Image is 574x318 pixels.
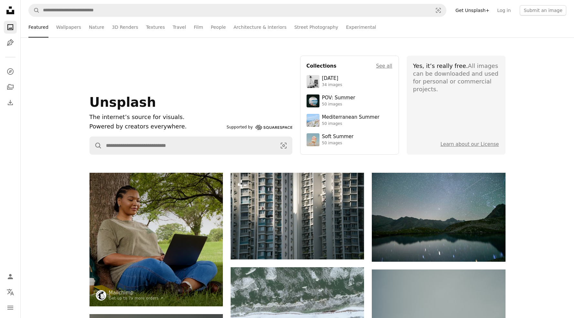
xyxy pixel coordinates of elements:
a: Soft Summer50 images [307,133,392,146]
a: [DATE]34 images [307,75,392,88]
form: Find visuals sitewide [28,4,446,17]
img: Go to Mailchimp's profile [96,290,106,301]
a: Woman using laptop while sitting under a tree [89,236,223,242]
a: Log in [493,5,515,16]
div: 50 images [322,102,355,107]
button: Menu [4,301,17,314]
a: Nature [89,17,104,38]
a: Photos [4,21,17,34]
div: 50 images [322,141,354,146]
div: Soft Summer [322,134,354,140]
a: Get up to 7x more orders ↗ [109,296,163,301]
a: 3D Renders [112,17,138,38]
div: All images can be downloaded and used for personal or commercial projects. [413,62,499,93]
div: Mediterranean Summer [322,114,380,121]
a: Tall apartment buildings with many windows and balconies. [231,213,364,219]
img: premium_photo-1749544311043-3a6a0c8d54af [307,133,319,146]
form: Find visuals sitewide [89,137,292,155]
a: Mailchimp [109,290,163,296]
a: Illustrations [4,36,17,49]
a: Get Unsplash+ [452,5,493,16]
button: Search Unsplash [29,4,40,16]
img: Woman using laptop while sitting under a tree [89,173,223,306]
a: Starry night sky over a calm mountain lake [372,214,505,220]
button: Submit an image [520,5,566,16]
a: Home — Unsplash [4,4,17,18]
a: Architecture & Interiors [234,17,287,38]
button: Visual search [431,4,446,16]
a: Learn about our License [441,141,499,147]
a: Mediterranean Summer50 images [307,114,392,127]
a: Experimental [346,17,376,38]
a: POV: Summer50 images [307,94,392,107]
a: Textures [146,17,165,38]
img: premium_photo-1753820185677-ab78a372b033 [307,94,319,107]
img: Tall apartment buildings with many windows and balconies. [231,173,364,259]
div: 50 images [322,121,380,126]
a: See all [376,62,392,70]
a: Wallpapers [56,17,81,38]
a: Street Photography [294,17,338,38]
div: [DATE] [322,75,342,82]
a: People [211,17,226,38]
a: Travel [172,17,186,38]
button: Visual search [275,137,292,154]
a: Log in / Sign up [4,270,17,283]
a: Film [194,17,203,38]
img: premium_photo-1688410049290-d7394cc7d5df [307,114,319,127]
img: Starry night sky over a calm mountain lake [372,173,505,262]
a: Explore [4,65,17,78]
h4: Collections [307,62,337,70]
p: Powered by creators everywhere. [89,122,224,131]
div: 34 images [322,82,342,88]
h1: The internet’s source for visuals. [89,113,224,122]
img: photo-1682590564399-95f0109652fe [307,75,319,88]
div: POV: Summer [322,95,355,101]
button: Language [4,286,17,299]
button: Search Unsplash [90,137,102,154]
a: Collections [4,81,17,93]
a: Download History [4,96,17,109]
span: Yes, it’s really free. [413,62,468,69]
a: Supported by [227,124,292,131]
span: Unsplash [89,95,156,110]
